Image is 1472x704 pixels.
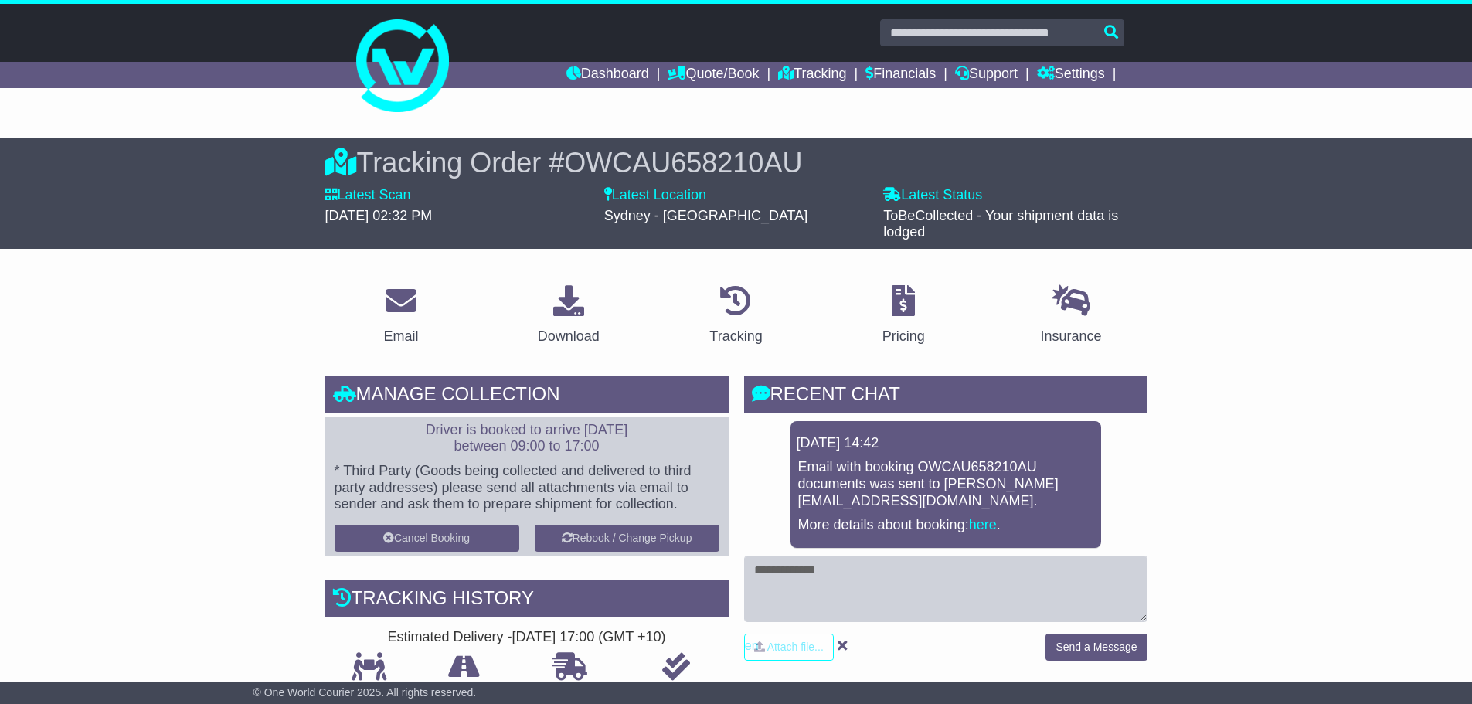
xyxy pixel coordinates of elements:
a: Support [955,62,1018,88]
a: Financials [865,62,936,88]
span: © One World Courier 2025. All rights reserved. [253,686,477,699]
button: Send a Message [1045,634,1147,661]
div: Estimated Delivery - [325,629,729,646]
a: Pricing [872,280,935,352]
a: Tracking [778,62,846,88]
div: RECENT CHAT [744,376,1147,417]
div: Tracking Order # [325,146,1147,179]
div: Manage collection [325,376,729,417]
p: Driver is booked to arrive [DATE] between 09:00 to 17:00 [335,422,719,455]
a: Settings [1037,62,1105,88]
div: [DATE] 14:42 [797,435,1095,452]
label: Latest Status [883,187,982,204]
div: [DATE] 17:00 (GMT +10) [512,629,666,646]
p: * Third Party (Goods being collected and delivered to third party addresses) please send all atta... [335,463,719,513]
label: Latest Scan [325,187,411,204]
a: Download [528,280,610,352]
a: here [969,517,997,532]
a: Dashboard [566,62,649,88]
span: Sydney - [GEOGRAPHIC_DATA] [604,208,807,223]
button: Rebook / Change Pickup [535,525,719,552]
div: Tracking [709,326,762,347]
div: Pricing [882,326,925,347]
button: Cancel Booking [335,525,519,552]
div: Download [538,326,600,347]
span: OWCAU658210AU [564,147,802,179]
a: Tracking [699,280,772,352]
div: Tracking history [325,580,729,621]
p: More details about booking: . [798,517,1093,534]
label: Latest Location [604,187,706,204]
a: Email [373,280,428,352]
a: Insurance [1031,280,1112,352]
div: Insurance [1041,326,1102,347]
a: Quote/Book [668,62,759,88]
p: Email with booking OWCAU658210AU documents was sent to [PERSON_NAME][EMAIL_ADDRESS][DOMAIN_NAME]. [798,459,1093,509]
span: ToBeCollected - Your shipment data is lodged [883,208,1118,240]
div: Email [383,326,418,347]
span: [DATE] 02:32 PM [325,208,433,223]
